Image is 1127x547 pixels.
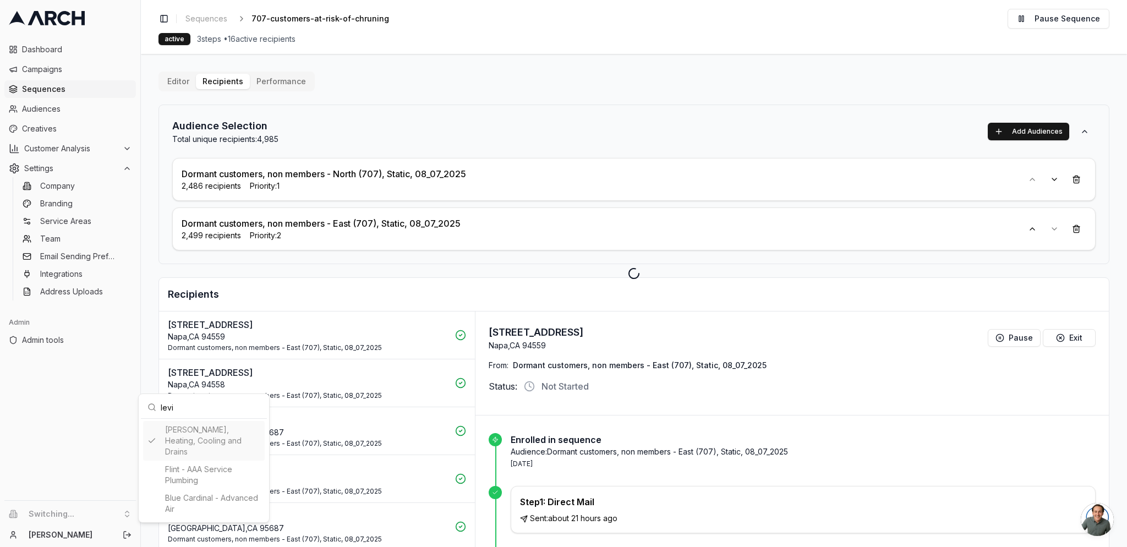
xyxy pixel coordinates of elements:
[40,251,118,262] span: Email Sending Preferences
[511,460,1096,468] p: [DATE]
[4,314,136,331] div: Admin
[40,216,91,227] span: Service Areas
[22,103,132,114] span: Audiences
[24,163,118,174] span: Settings
[22,64,132,75] span: Campaigns
[22,44,132,55] span: Dashboard
[1081,503,1114,536] a: Open chat
[22,335,132,346] span: Admin tools
[40,286,103,297] span: Address Uploads
[141,419,267,520] div: Suggestions
[40,233,61,244] span: Team
[511,433,1096,446] p: Enrolled in sequence
[24,143,118,154] span: Customer Analysis
[22,84,132,95] span: Sequences
[40,269,83,280] span: Integrations
[22,123,132,134] span: Creatives
[40,198,73,209] span: Branding
[520,513,1086,524] p: Sent: about 21 hours ago
[40,180,75,192] span: Company
[520,495,594,508] p: Step 1 : Direct Mail
[29,529,111,540] a: [PERSON_NAME]
[161,396,260,418] input: Search company...
[119,527,135,543] button: Log out
[511,446,1096,457] p: Audience: Dormant customers, non members - East (707), Static, 08_07_2025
